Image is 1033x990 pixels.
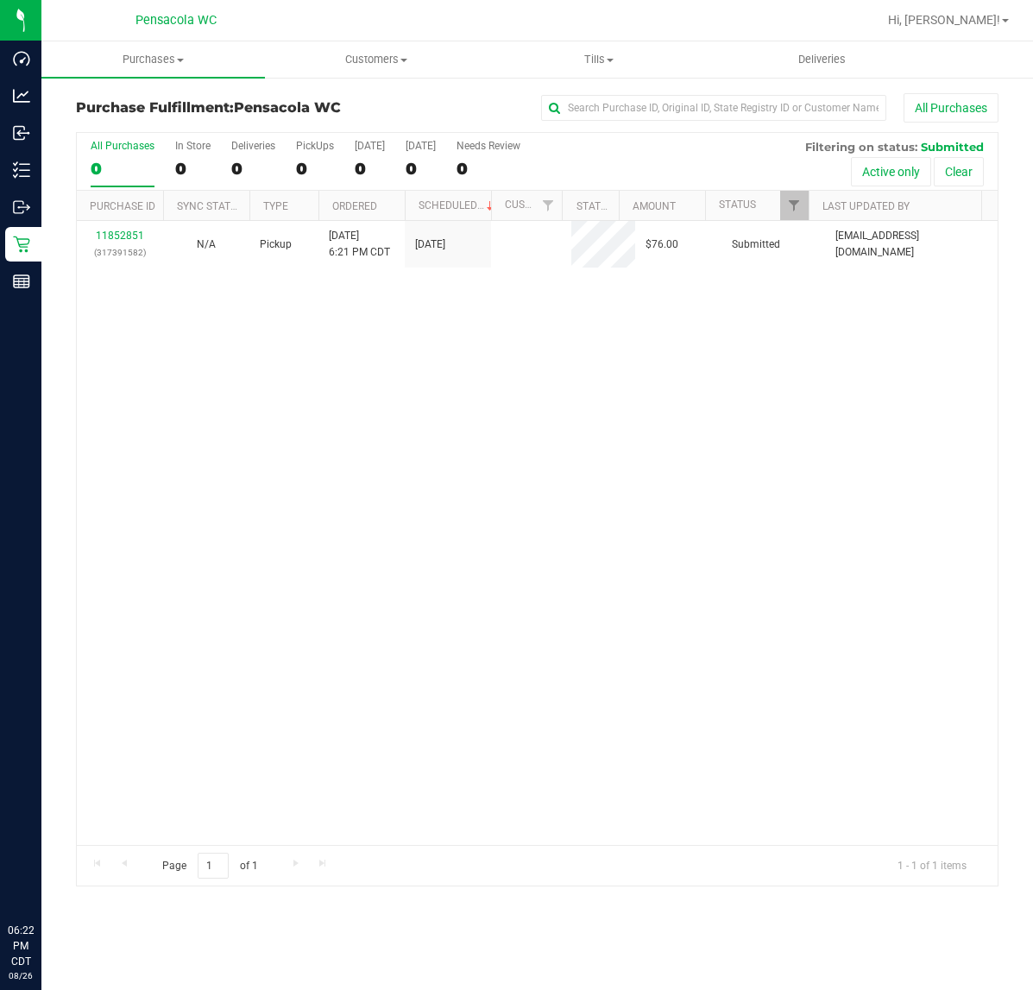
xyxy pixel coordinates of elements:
[197,236,216,253] button: N/A
[415,236,445,253] span: [DATE]
[148,853,272,880] span: Page of 1
[732,236,780,253] span: Submitted
[41,52,265,67] span: Purchases
[780,191,809,220] a: Filter
[576,200,667,212] a: State Registry ID
[633,200,676,212] a: Amount
[934,157,984,186] button: Clear
[265,41,488,78] a: Customers
[231,159,275,179] div: 0
[266,52,488,67] span: Customers
[505,199,558,211] a: Customer
[355,140,385,152] div: [DATE]
[921,140,984,154] span: Submitted
[91,159,154,179] div: 0
[87,244,153,261] p: (317391582)
[13,273,30,290] inline-svg: Reports
[175,140,211,152] div: In Store
[13,199,30,216] inline-svg: Outbound
[13,161,30,179] inline-svg: Inventory
[13,87,30,104] inline-svg: Analytics
[711,41,935,78] a: Deliveries
[260,236,292,253] span: Pickup
[835,228,987,261] span: [EMAIL_ADDRESS][DOMAIN_NAME]
[231,140,275,152] div: Deliveries
[17,852,69,904] iframe: Resource center
[646,236,678,253] span: $76.00
[197,238,216,250] span: Not Applicable
[13,50,30,67] inline-svg: Dashboard
[533,191,562,220] a: Filter
[904,93,998,123] button: All Purchases
[175,159,211,179] div: 0
[198,853,229,880] input: 1
[355,159,385,179] div: 0
[296,140,334,152] div: PickUps
[888,13,1000,27] span: Hi, [PERSON_NAME]!
[41,41,265,78] a: Purchases
[805,140,917,154] span: Filtering on status:
[488,52,710,67] span: Tills
[851,157,931,186] button: Active only
[457,140,520,152] div: Needs Review
[177,200,243,212] a: Sync Status
[90,200,155,212] a: Purchase ID
[541,95,886,121] input: Search Purchase ID, Original ID, State Registry ID or Customer Name...
[719,199,756,211] a: Status
[775,52,869,67] span: Deliveries
[332,200,377,212] a: Ordered
[8,923,34,969] p: 06:22 PM CDT
[91,140,154,152] div: All Purchases
[884,853,980,879] span: 1 - 1 of 1 items
[329,228,390,261] span: [DATE] 6:21 PM CDT
[76,100,383,116] h3: Purchase Fulfillment:
[13,124,30,142] inline-svg: Inbound
[406,140,436,152] div: [DATE]
[96,230,144,242] a: 11852851
[419,199,497,211] a: Scheduled
[234,99,341,116] span: Pensacola WC
[8,969,34,982] p: 08/26
[406,159,436,179] div: 0
[135,13,217,28] span: Pensacola WC
[263,200,288,212] a: Type
[13,236,30,253] inline-svg: Retail
[296,159,334,179] div: 0
[457,159,520,179] div: 0
[488,41,711,78] a: Tills
[822,200,910,212] a: Last Updated By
